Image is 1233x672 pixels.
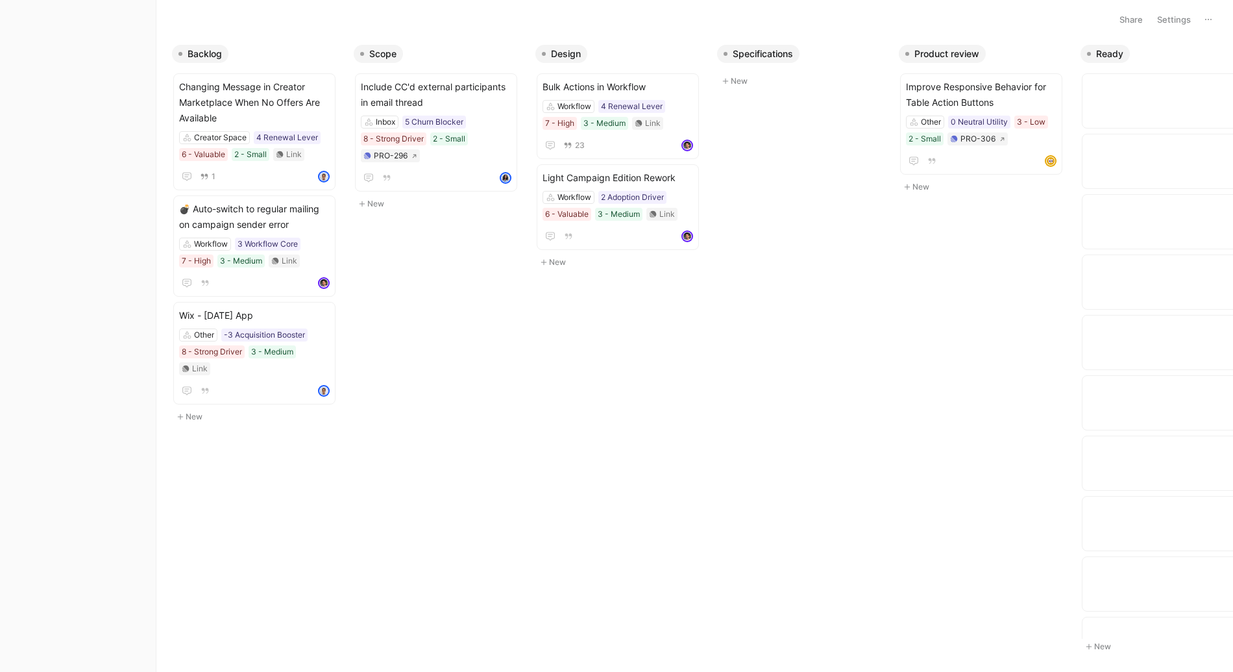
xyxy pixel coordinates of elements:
[557,191,591,204] div: Workflow
[188,47,222,60] span: Backlog
[433,132,465,145] div: 2 - Small
[575,142,585,149] span: 23
[173,73,336,190] a: Changing Message in Creator Marketplace When No Offers Are AvailableCreator Space4 Renewal Lever6...
[251,345,293,358] div: 3 - Medium
[238,238,298,251] div: 3 Workflow Core
[561,138,587,153] button: 23
[369,47,397,60] span: Scope
[899,179,1070,195] button: New
[197,169,218,184] button: 1
[712,39,894,95] div: SpecificationsNew
[951,116,1008,129] div: 0 Neutral Utility
[286,148,302,161] div: Link
[601,191,664,204] div: 2 Adoption Driver
[557,100,591,113] div: Workflow
[598,208,640,221] div: 3 - Medium
[194,238,228,251] div: Workflow
[717,73,888,89] button: New
[535,45,587,63] button: Design
[179,79,330,126] span: Changing Message in Creator Marketplace When No Offers Are Available
[543,170,693,186] span: Light Campaign Edition Rework
[921,116,941,129] div: Other
[405,116,463,129] div: 5 Churn Blocker
[683,141,692,150] img: avatar
[282,255,297,268] div: Link
[530,39,712,277] div: DesignNew
[182,345,242,358] div: 8 - Strong Driver
[212,173,215,180] span: 1
[234,148,267,161] div: 2 - Small
[1151,10,1197,29] button: Settings
[1080,45,1130,63] button: Ready
[354,196,525,212] button: New
[224,329,305,342] div: -3 Acquisition Booster
[537,164,699,250] a: Light Campaign Edition ReworkWorkflow2 Adoption Driver6 - Valuable3 - MediumLinkavatar
[914,47,979,60] span: Product review
[355,73,517,192] a: Include CC'd external participants in email threadInbox5 Churn Blocker8 - Strong Driver2 - SmallP...
[363,132,424,145] div: 8 - Strong Driver
[354,45,403,63] button: Scope
[220,255,262,268] div: 3 - Medium
[256,131,318,144] div: 4 Renewal Lever
[179,308,330,323] span: Wix - [DATE] App
[545,117,574,130] div: 7 - High
[659,208,675,221] div: Link
[173,302,336,404] a: Wix - [DATE] AppOther-3 Acquisition Booster8 - Strong Driver3 - MediumLinkavatar
[645,117,661,130] div: Link
[717,45,800,63] button: Specifications
[374,149,408,162] div: PRO-296
[167,39,348,431] div: BacklogNew
[543,79,693,95] span: Bulk Actions in Workflow
[172,409,343,425] button: New
[900,73,1062,175] a: Improve Responsive Behavior for Table Action ButtonsOther0 Neutral Utility3 - Low2 - SmallPRO-306...
[909,132,941,145] div: 2 - Small
[182,255,211,268] div: 7 - High
[348,39,530,218] div: ScopeNew
[960,132,995,145] div: PRO-306
[173,195,336,297] a: 💣 Auto-switch to regular mailing on campaign sender errorWorkflow3 Workflow Core7 - High3 - Mediu...
[1096,47,1123,60] span: Ready
[601,100,663,113] div: 4 Renewal Lever
[537,73,699,159] a: Bulk Actions in WorkflowWorkflow4 Renewal Lever7 - High3 - MediumLink23avatar
[551,47,581,60] span: Design
[894,39,1075,201] div: Product reviewNew
[194,131,247,144] div: Creator Space
[194,329,214,342] div: Other
[1046,156,1055,166] img: avatar
[361,79,511,110] span: Include CC'd external participants in email thread
[192,362,208,375] div: Link
[1114,10,1149,29] button: Share
[319,386,328,395] img: avatar
[319,279,328,288] img: avatar
[376,116,395,129] div: Inbox
[899,45,986,63] button: Product review
[545,208,589,221] div: 6 - Valuable
[182,148,225,161] div: 6 - Valuable
[683,232,692,241] img: avatar
[179,201,330,232] span: 💣 Auto-switch to regular mailing on campaign sender error
[501,173,510,182] img: avatar
[1017,116,1045,129] div: 3 - Low
[319,172,328,181] img: avatar
[535,255,707,270] button: New
[733,47,793,60] span: Specifications
[172,45,228,63] button: Backlog
[906,79,1056,110] span: Improve Responsive Behavior for Table Action Buttons
[583,117,626,130] div: 3 - Medium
